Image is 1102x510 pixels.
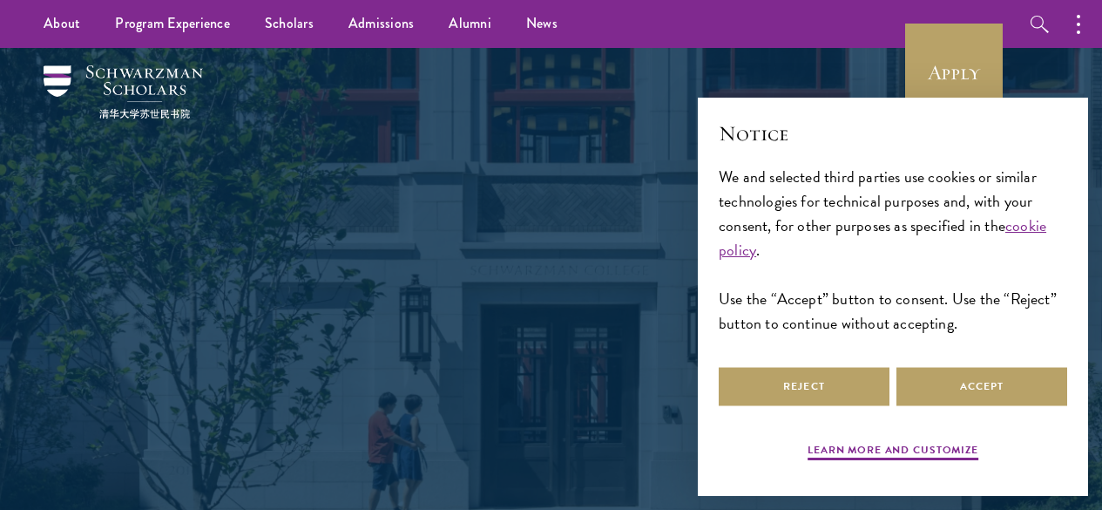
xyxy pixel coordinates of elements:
img: Schwarzman Scholars [44,65,203,119]
button: Reject [719,367,889,406]
button: Accept [896,367,1067,406]
div: We and selected third parties use cookies or similar technologies for technical purposes and, wit... [719,165,1067,337]
a: Apply [905,24,1003,121]
h2: Notice [719,119,1067,148]
button: Learn more and customize [808,442,978,463]
a: cookie policy [719,214,1046,262]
